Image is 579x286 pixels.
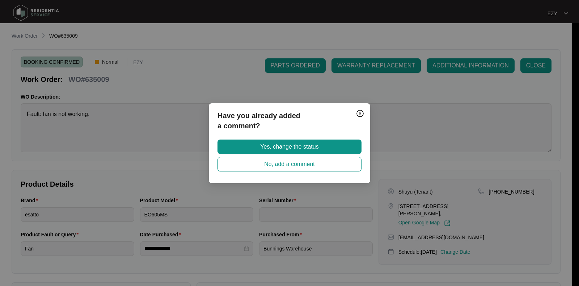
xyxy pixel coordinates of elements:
[217,111,362,121] p: Have you already added
[356,109,364,118] img: closeCircle
[217,140,362,154] button: Yes, change the status
[217,121,362,131] p: a comment?
[260,142,318,151] span: Yes, change the status
[354,108,366,119] button: Close
[217,157,362,171] button: No, add a comment
[264,160,315,169] span: No, add a comment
